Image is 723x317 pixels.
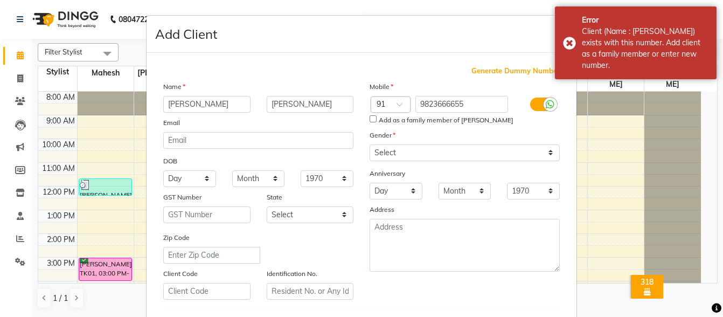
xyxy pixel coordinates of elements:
[370,205,394,215] label: Address
[163,192,201,202] label: GST Number
[163,233,190,243] label: Zip Code
[267,96,354,113] input: Last Name
[163,206,251,223] input: GST Number
[163,132,353,149] input: Email
[582,15,708,26] div: Error
[163,96,251,113] input: First Name
[163,82,185,92] label: Name
[155,24,217,44] h4: Add Client
[267,269,317,279] label: Identification No.
[267,283,354,300] input: Resident No. or Any Id
[163,118,180,128] label: Email
[370,82,393,92] label: Mobile
[267,192,282,202] label: State
[471,66,560,77] span: Generate Dummy Number
[163,269,198,279] label: Client Code
[582,26,708,71] div: Client (Name : Shubhangi Salodkar) exists with this number. Add client as a family member or ente...
[370,169,405,178] label: Anniversary
[370,130,395,140] label: Gender
[379,115,513,125] label: Add as a family member of [PERSON_NAME]
[163,283,251,300] input: Client Code
[163,156,177,166] label: DOB
[415,96,509,113] input: Mobile
[163,247,260,264] input: Enter Zip Code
